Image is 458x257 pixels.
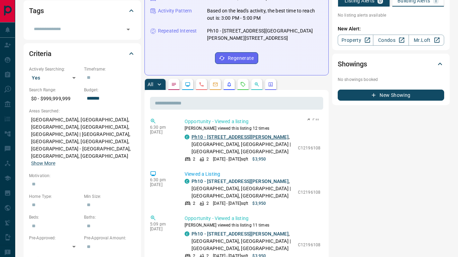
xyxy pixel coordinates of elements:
p: [PERSON_NAME] viewed this listing 11 times [185,222,320,228]
p: C12196108 [298,145,320,151]
h2: Tags [29,5,44,16]
div: Tags [29,2,135,19]
button: Pin [303,116,323,122]
div: Yes [29,72,81,83]
p: 2 [193,156,195,162]
p: Viewed a Listing [185,171,320,178]
p: , [GEOGRAPHIC_DATA], [GEOGRAPHIC_DATA] | [GEOGRAPHIC_DATA], [GEOGRAPHIC_DATA] [191,178,295,200]
p: Activity Pattern [158,7,192,15]
p: Based on the lead's activity, the best time to reach out is: 3:00 PM - 5:00 PM [207,7,323,22]
button: Open [123,25,133,34]
p: [DATE] - [DATE] sqft [213,156,248,162]
p: Budget: [84,87,135,93]
p: Ph10 - [STREET_ADDRESS][GEOGRAPHIC_DATA][PERSON_NAME][STREET_ADDRESS] [207,27,323,42]
p: [DATE] [150,227,174,231]
a: Ph10 - [STREET_ADDRESS][PERSON_NAME] [191,231,289,237]
a: Mr.Loft [409,35,444,46]
p: 2 [206,200,209,206]
p: 5:09 pm [150,222,174,227]
p: $0 - $999,999,999 [29,93,81,104]
svg: Calls [199,82,204,87]
svg: Emails [213,82,218,87]
p: , [GEOGRAPHIC_DATA], [GEOGRAPHIC_DATA] | [GEOGRAPHIC_DATA], [GEOGRAPHIC_DATA] [191,134,295,155]
div: condos.ca [185,135,189,139]
p: No listing alerts available [338,12,444,18]
div: condos.ca [185,179,189,184]
p: Min Size: [84,193,135,200]
p: Actively Searching: [29,66,81,72]
p: 6:30 pm [150,177,174,182]
p: Pre-Approved: [29,235,81,241]
p: New Alert: [338,25,444,33]
div: condos.ca [185,231,189,236]
p: Beds: [29,214,81,220]
p: 2 [193,200,195,206]
svg: Requests [240,82,246,87]
p: All [148,82,153,87]
p: [DATE] [150,130,174,135]
p: 6:30 pm [150,125,174,130]
button: Regenerate [215,52,258,64]
p: $3,950 [252,156,266,162]
p: Opportunity - Viewed a listing [185,118,320,125]
svg: Opportunities [254,82,260,87]
p: , [GEOGRAPHIC_DATA], [GEOGRAPHIC_DATA] | [GEOGRAPHIC_DATA], [GEOGRAPHIC_DATA] [191,230,295,252]
p: [GEOGRAPHIC_DATA], [GEOGRAPHIC_DATA], [GEOGRAPHIC_DATA], [GEOGRAPHIC_DATA], [GEOGRAPHIC_DATA] | [... [29,114,135,169]
p: No showings booked [338,76,444,83]
a: Ph10 - [STREET_ADDRESS][PERSON_NAME] [191,134,289,140]
p: Motivation: [29,173,135,179]
svg: Notes [171,82,177,87]
p: C12196108 [298,189,320,195]
a: Condos [373,35,409,46]
svg: Listing Alerts [226,82,232,87]
p: Opportunity - Viewed a listing [185,215,320,222]
div: Criteria [29,45,135,62]
svg: Lead Browsing Activity [185,82,190,87]
p: C12196108 [298,242,320,248]
p: Home Type: [29,193,81,200]
svg: Agent Actions [268,82,273,87]
p: Search Range: [29,87,81,93]
p: $3,950 [252,200,266,206]
a: Property [338,35,373,46]
p: Timeframe: [84,66,135,72]
p: [DATE] - [DATE] sqft [213,200,248,206]
div: Showings [338,56,444,72]
p: Areas Searched: [29,108,135,114]
p: Pre-Approval Amount: [84,235,135,241]
h2: Showings [338,58,367,70]
p: [DATE] [150,182,174,187]
button: Show More [31,160,55,167]
p: Baths: [84,214,135,220]
p: 2 [206,156,209,162]
a: Ph10 - [STREET_ADDRESS][PERSON_NAME] [191,178,289,184]
h2: Criteria [29,48,52,59]
p: [PERSON_NAME] viewed this listing 12 times [185,125,320,131]
p: Repeated Interest [158,27,197,35]
button: New Showing [338,90,444,101]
